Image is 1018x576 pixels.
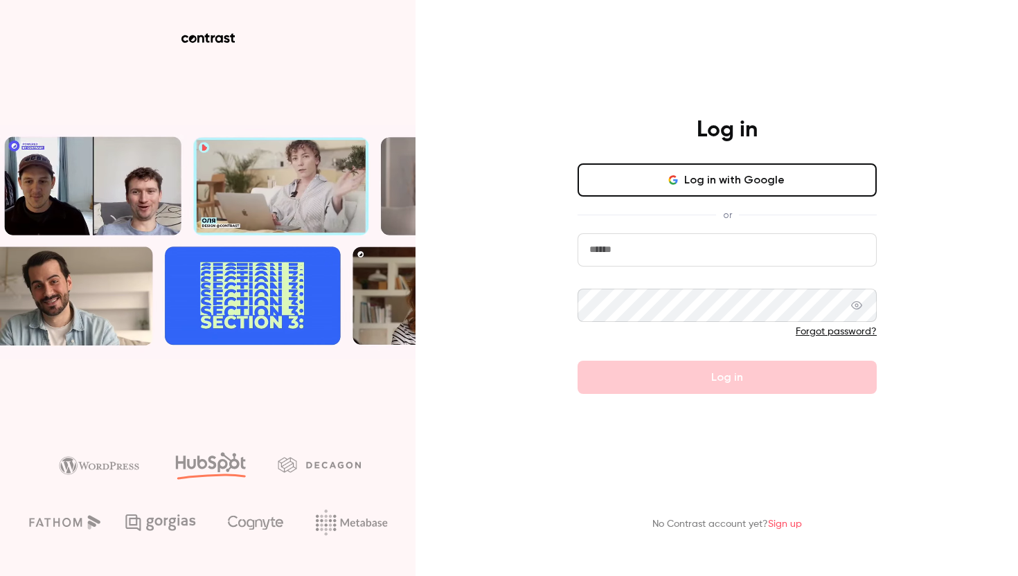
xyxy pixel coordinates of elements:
[716,208,739,222] span: or
[652,517,802,532] p: No Contrast account yet?
[697,116,758,144] h4: Log in
[578,163,877,197] button: Log in with Google
[796,327,877,336] a: Forgot password?
[768,519,802,529] a: Sign up
[278,457,361,472] img: decagon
